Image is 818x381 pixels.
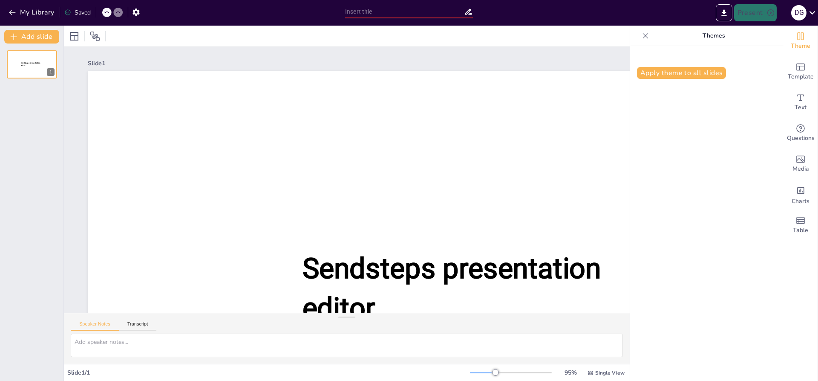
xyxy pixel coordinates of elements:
[560,369,581,377] div: 95 %
[734,4,777,21] button: Present
[71,321,119,331] button: Speaker Notes
[792,197,809,206] span: Charts
[783,148,818,179] div: Add images, graphics, shapes or video
[345,6,464,18] input: Insert title
[7,50,57,79] div: 1
[792,164,809,174] span: Media
[787,134,815,143] span: Questions
[791,5,806,20] div: D G
[791,41,810,51] span: Theme
[302,252,601,325] span: Sendsteps presentation editor
[791,4,806,21] button: D G
[67,369,470,377] div: Slide 1 / 1
[21,62,40,67] span: Sendsteps presentation editor
[783,210,818,241] div: Add a table
[788,72,814,81] span: Template
[795,103,806,112] span: Text
[6,6,58,19] button: My Library
[67,29,81,43] div: Layout
[783,87,818,118] div: Add text boxes
[652,26,775,46] p: Themes
[47,68,55,76] div: 1
[595,369,625,376] span: Single View
[783,179,818,210] div: Add charts and graphs
[64,9,91,17] div: Saved
[783,118,818,148] div: Get real-time input from your audience
[637,67,726,79] button: Apply theme to all slides
[119,321,157,331] button: Transcript
[4,30,59,44] button: Add slide
[793,226,808,235] span: Table
[783,56,818,87] div: Add ready made slides
[90,31,100,41] span: Position
[88,59,773,67] div: Slide 1
[716,4,732,21] button: Export to PowerPoint
[783,26,818,56] div: Change the overall theme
